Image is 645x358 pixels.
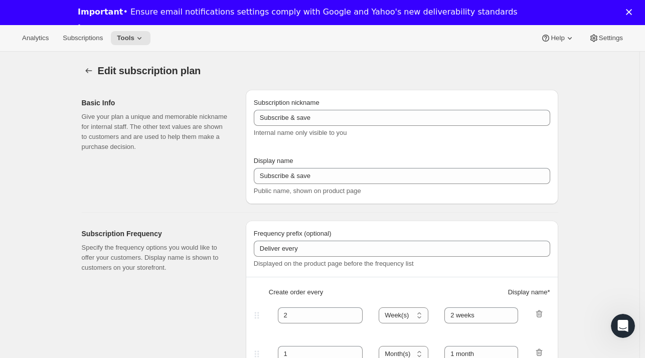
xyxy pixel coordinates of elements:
[611,314,635,338] iframe: Intercom live chat
[254,241,550,257] input: Deliver every
[535,31,580,45] button: Help
[111,31,150,45] button: Tools
[508,287,550,297] span: Display name *
[78,7,518,17] div: • Ensure email notifications settings comply with Google and Yahoo's new deliverability standards
[82,243,230,273] p: Specify the frequency options you would like to offer your customers. Display name is shown to cu...
[78,7,123,17] b: Important
[22,34,49,42] span: Analytics
[254,110,550,126] input: Subscribe & Save
[254,187,361,195] span: Public name, shown on product page
[551,34,564,42] span: Help
[78,23,129,34] a: Learn more
[82,112,230,152] p: Give your plan a unique and memorable nickname for internal staff. The other text values are show...
[254,260,414,267] span: Displayed on the product page before the frequency list
[254,129,347,136] span: Internal name only visible to you
[57,31,109,45] button: Subscriptions
[444,307,518,323] input: 1 month
[117,34,134,42] span: Tools
[626,9,636,15] div: Close
[98,65,201,76] span: Edit subscription plan
[269,287,323,297] span: Create order every
[254,230,332,237] span: Frequency prefix (optional)
[254,168,550,184] input: Subscribe & Save
[82,229,230,239] h2: Subscription Frequency
[82,98,230,108] h2: Basic Info
[583,31,629,45] button: Settings
[82,64,96,78] button: Subscription plans
[599,34,623,42] span: Settings
[254,99,319,106] span: Subscription nickname
[63,34,103,42] span: Subscriptions
[254,157,293,164] span: Display name
[16,31,55,45] button: Analytics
